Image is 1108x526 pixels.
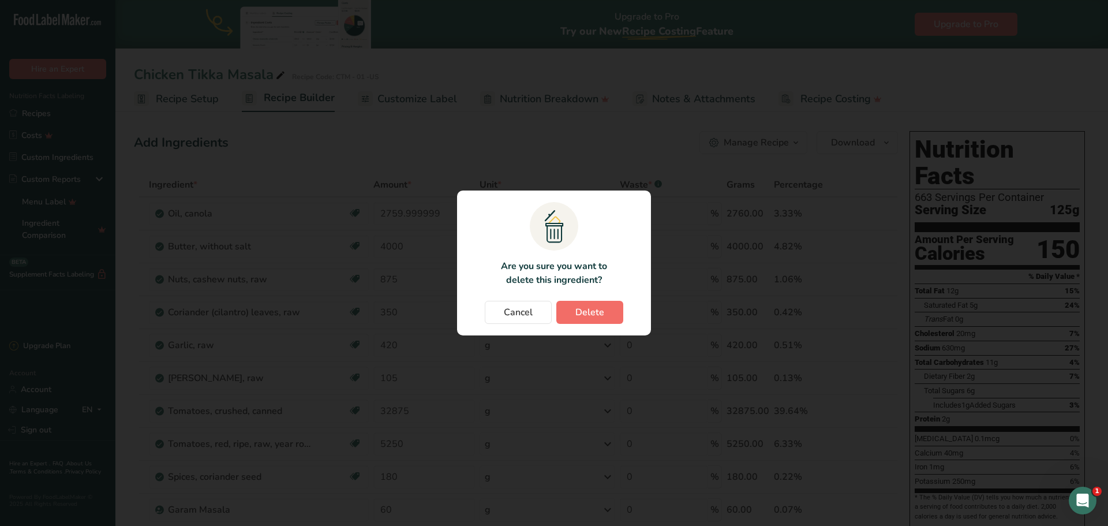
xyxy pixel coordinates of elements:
[1092,487,1102,496] span: 1
[485,301,552,324] button: Cancel
[556,301,623,324] button: Delete
[494,259,613,287] p: Are you sure you want to delete this ingredient?
[575,305,604,319] span: Delete
[1069,487,1096,514] iframe: Intercom live chat
[504,305,533,319] span: Cancel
